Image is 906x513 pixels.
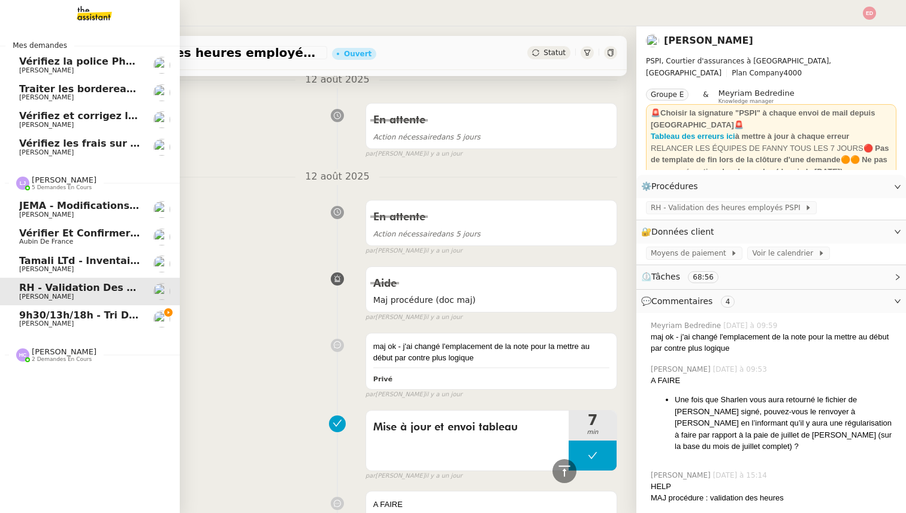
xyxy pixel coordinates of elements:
span: Meyriam Bedredine [718,89,795,98]
span: Vérifiez la police Pharaon Deema [19,56,198,67]
span: 4000 [784,69,802,77]
span: Vérifier et confirmer le paiement d'assurance [19,227,270,239]
div: maj ok - j'ai changé l'emplacement de la note pour la mettre au début par contre plus logique [651,331,896,354]
span: [DATE] à 15:14 [713,470,769,481]
span: Vérifiez et corrigez les dates dans [GEOGRAPHIC_DATA] [19,110,319,122]
strong: 🚨Choisir la signature "PSPI" à chaque envoi de mail depuis [GEOGRAPHIC_DATA]🚨 [651,108,875,129]
img: users%2Fa6PbEmLwvGXylUqKytRPpDpAx153%2Favatar%2Ffanny.png [153,84,170,101]
a: [PERSON_NAME] [664,35,753,46]
span: Traiter les bordereaux de commission [DATE] [19,83,263,95]
span: ⏲️ [641,272,729,281]
img: svg [16,177,29,190]
img: svg [16,348,29,362]
span: Commentaires [651,296,712,306]
span: par [366,149,376,159]
span: [PERSON_NAME] [19,66,74,74]
a: Tableau des erreurs ici [651,132,735,141]
span: dans 5 jours [373,230,481,238]
span: & [703,89,708,104]
span: [DATE] à 09:53 [713,364,769,375]
b: Privé [373,375,392,383]
span: min [569,427,617,438]
div: Ouvert [344,50,372,57]
div: A FAIRE [651,375,896,387]
div: maj ok - j'ai changé l'emplacement de la note pour la mettre au début par contre plus logique [373,341,609,364]
span: 12 août 2025 [295,169,379,185]
img: users%2F0zQGGmvZECeMseaPawnreYAQQyS2%2Favatar%2Feddadf8a-b06f-4db9-91c4-adeed775bb0f [153,111,170,128]
img: svg [863,7,876,20]
span: Meyriam Bedredine [651,320,723,331]
nz-tag: Groupe E [646,89,688,101]
span: [PERSON_NAME] [651,364,713,375]
span: Vérifiez les frais sur la police [19,138,176,149]
span: Aide [373,278,397,289]
span: [PERSON_NAME] [19,320,74,327]
span: il y a un jour [425,471,462,481]
span: Tâches [651,272,680,281]
span: Action nécessaire [373,133,437,141]
span: Procédures [651,181,698,191]
span: 9h30/13h/18h - Tri de la boite mail PRO - 8 août 2025 [19,309,311,321]
img: users%2F0zQGGmvZECeMseaPawnreYAQQyS2%2Favatar%2Feddadf8a-b06f-4db9-91c4-adeed775bb0f [153,139,170,156]
small: [PERSON_NAME] [366,312,463,323]
span: RH - Validation des heures employés PSPI [651,202,805,214]
span: [PERSON_NAME] [651,470,713,481]
nz-tag: 68:56 [688,271,718,283]
span: JEMA - Modifications procédure Marine [19,200,229,211]
div: ⏲️Tâches 68:56 [636,265,906,289]
span: [PERSON_NAME] [19,293,74,300]
span: il y a un jour [425,390,462,400]
span: [PERSON_NAME] [19,211,74,218]
span: par [366,471,376,481]
span: 12 août 2025 [295,72,379,88]
span: RH - Validation des heures employés PSPI - 28 juillet 2025 [19,282,337,293]
img: users%2F0zQGGmvZECeMseaPawnreYAQQyS2%2Favatar%2Feddadf8a-b06f-4db9-91c4-adeed775bb0f [153,57,170,74]
span: Aubin de France [19,238,73,245]
div: MAJ procédure : validation des heures [651,492,896,504]
div: RELANCER LES ÉQUIPES DE FANNY TOUS LES 7 JOURS [651,142,892,178]
span: Statut [543,48,566,57]
span: [PERSON_NAME] [32,347,96,356]
small: [PERSON_NAME] [366,246,463,256]
span: [PERSON_NAME] [19,93,74,101]
img: users%2F1KZeGoDA7PgBs4M3FMhJkcSWXSs1%2Favatar%2F872c3928-ebe4-491f-ae76-149ccbe264e1 [153,256,170,272]
small: [PERSON_NAME] [366,471,463,481]
span: par [366,390,376,400]
span: [DATE] à 09:59 [723,320,780,331]
span: Mise à jour et envoi tableau [373,418,561,436]
span: 🔐 [641,225,719,239]
strong: 🔴 Pas de template de fin lors de la clôture d'une demande🟠🟠 Ne pas accuser réception des demandes... [651,144,889,176]
span: [PERSON_NAME] [32,175,96,184]
div: 🔐Données client [636,220,906,244]
span: Plan Company [732,69,783,77]
img: users%2F1KZeGoDA7PgBs4M3FMhJkcSWXSs1%2Favatar%2F872c3928-ebe4-491f-ae76-149ccbe264e1 [153,201,170,218]
app-user-label: Knowledge manager [718,89,795,104]
span: par [366,246,376,256]
img: users%2FSclkIUIAuBOhhDrbgjtrSikBoD03%2Favatar%2F48cbc63d-a03d-4817-b5bf-7f7aeed5f2a9 [153,229,170,245]
span: [PERSON_NAME] [19,148,74,156]
img: users%2Fa6PbEmLwvGXylUqKytRPpDpAx153%2Favatar%2Ffanny.png [646,34,659,47]
span: Données client [651,227,714,236]
small: [PERSON_NAME] [366,390,463,400]
span: il y a un jour [425,246,462,256]
small: [PERSON_NAME] [366,149,463,159]
div: 💬Commentaires 4 [636,290,906,313]
nz-tag: 4 [721,296,735,308]
span: 2 demandes en cours [32,356,92,363]
span: [PERSON_NAME] [19,265,74,273]
span: Maj procédure (doc maj) [373,293,609,307]
img: users%2Fa6PbEmLwvGXylUqKytRPpDpAx153%2Favatar%2Ffanny.png [153,283,170,300]
span: PSPI, Courtier d'assurances à [GEOGRAPHIC_DATA], [GEOGRAPHIC_DATA] [646,57,831,77]
span: 5 demandes en cours [32,184,92,191]
img: users%2FTDxDvmCjFdN3QFePFNGdQUcJcQk1%2Favatar%2F0cfb3a67-8790-4592-a9ec-92226c678442 [153,311,170,327]
div: ⚙️Procédures [636,175,906,198]
li: Une fois que Sharlen vous aura retourné le fichier de [PERSON_NAME] signé, pouvez-vous le renvoye... [675,394,896,453]
span: par [366,312,376,323]
span: ⚙️ [641,180,703,193]
span: il y a un jour [425,149,462,159]
span: Voir le calendrier [752,247,817,259]
span: Moyens de paiement [651,247,730,259]
span: 💬 [641,296,739,306]
span: Mes demandes [5,40,74,51]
